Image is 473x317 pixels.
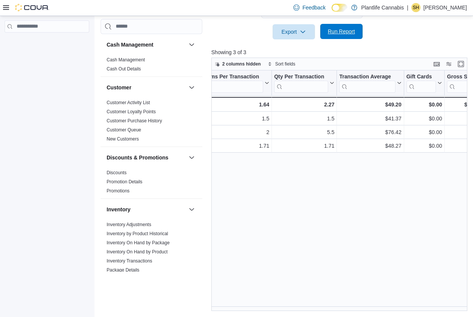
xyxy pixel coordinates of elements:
a: Inventory Adjustments [107,222,151,227]
span: Inventory On Hand by Package [107,240,170,246]
button: Inventory [187,205,196,214]
span: Inventory Transactions [107,258,152,264]
div: 1.5 [274,114,334,123]
div: $49.20 [339,100,401,109]
div: Cash Management [101,55,202,77]
div: Gift Card Sales [406,73,436,92]
span: Feedback [302,4,326,11]
button: Gift Cards [406,73,442,92]
button: Keyboard shortcuts [432,59,441,69]
div: $0.00 [406,128,442,137]
a: Promotion Details [107,179,143,184]
a: Cash Management [107,57,145,62]
span: Run Report [328,28,355,35]
button: 2 columns hidden [212,59,264,69]
button: Customer [187,83,196,92]
h3: Discounts & Promotions [107,154,168,161]
a: Customer Purchase History [107,118,162,123]
a: Discounts [107,170,127,175]
div: $0.00 [406,100,442,109]
span: Inventory On Hand by Product [107,249,167,255]
button: Transaction Average [339,73,401,92]
div: 1.64 [204,100,269,109]
p: [PERSON_NAME] [423,3,467,12]
span: Customer Loyalty Points [107,109,156,115]
div: Qty Per Transaction [274,73,328,92]
a: Inventory On Hand by Product [107,249,167,255]
a: Cash Out Details [107,66,141,72]
span: Sort fields [275,61,295,67]
a: Package Details [107,267,140,273]
h3: Inventory [107,206,130,213]
button: Cash Management [187,40,196,49]
span: Promotion Details [107,179,143,185]
span: Inventory Adjustments [107,222,151,228]
button: Qty Per Transaction [274,73,334,92]
div: $0.00 [406,114,442,123]
button: Enter fullscreen [456,59,465,69]
a: Customer Queue [107,127,141,133]
p: | [407,3,408,12]
a: Customer Activity List [107,100,150,105]
h3: Cash Management [107,41,154,48]
span: Export [277,24,310,39]
div: Discounts & Promotions [101,168,202,198]
div: 1.71 [204,141,270,150]
button: Customer [107,84,186,91]
a: New Customers [107,136,139,142]
span: Cash Management [107,57,145,63]
div: Customer [101,98,202,147]
p: Plantlife Cannabis [361,3,404,12]
a: Customer Loyalty Points [107,109,156,114]
h3: Customer [107,84,131,91]
div: Transaction Average [339,73,395,80]
input: Dark Mode [332,4,347,12]
span: Customer Queue [107,127,141,133]
span: SH [413,3,419,12]
span: 2 columns hidden [222,61,261,67]
button: Discounts & Promotions [187,153,196,162]
a: Inventory by Product Historical [107,231,168,236]
span: Discounts [107,170,127,176]
span: Customer Purchase History [107,118,162,124]
button: Export [273,24,315,39]
button: Items Per Transaction [204,73,269,92]
button: Discounts & Promotions [107,154,186,161]
a: Promotions [107,188,130,194]
span: Promotions [107,188,130,194]
div: $48.27 [339,141,401,150]
a: Inventory On Hand by Package [107,240,170,245]
div: 5.5 [274,128,334,137]
div: Gift Cards [406,73,436,80]
div: Transaction Average [339,73,395,92]
div: $41.37 [339,114,401,123]
div: 1.5 [204,114,270,123]
div: 1.71 [274,141,334,150]
nav: Complex example [5,34,89,52]
button: Sort fields [265,59,298,69]
div: $76.42 [339,128,401,137]
div: Items Per Transaction [204,73,263,92]
a: Inventory Transactions [107,258,152,264]
div: $0.00 [406,141,442,150]
div: 2.27 [274,100,334,109]
span: Customer Activity List [107,100,150,106]
div: 2 [204,128,270,137]
div: Qty Per Transaction [274,73,328,80]
span: Inventory by Product Historical [107,231,168,237]
img: Cova [15,4,49,11]
button: Run Report [320,24,363,39]
button: Inventory [107,206,186,213]
button: Cash Management [107,41,186,48]
p: Showing 3 of 3 [211,48,470,56]
div: Saidie Hamilton [411,3,420,12]
button: Display options [444,59,453,69]
div: Items Per Transaction [204,73,263,80]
